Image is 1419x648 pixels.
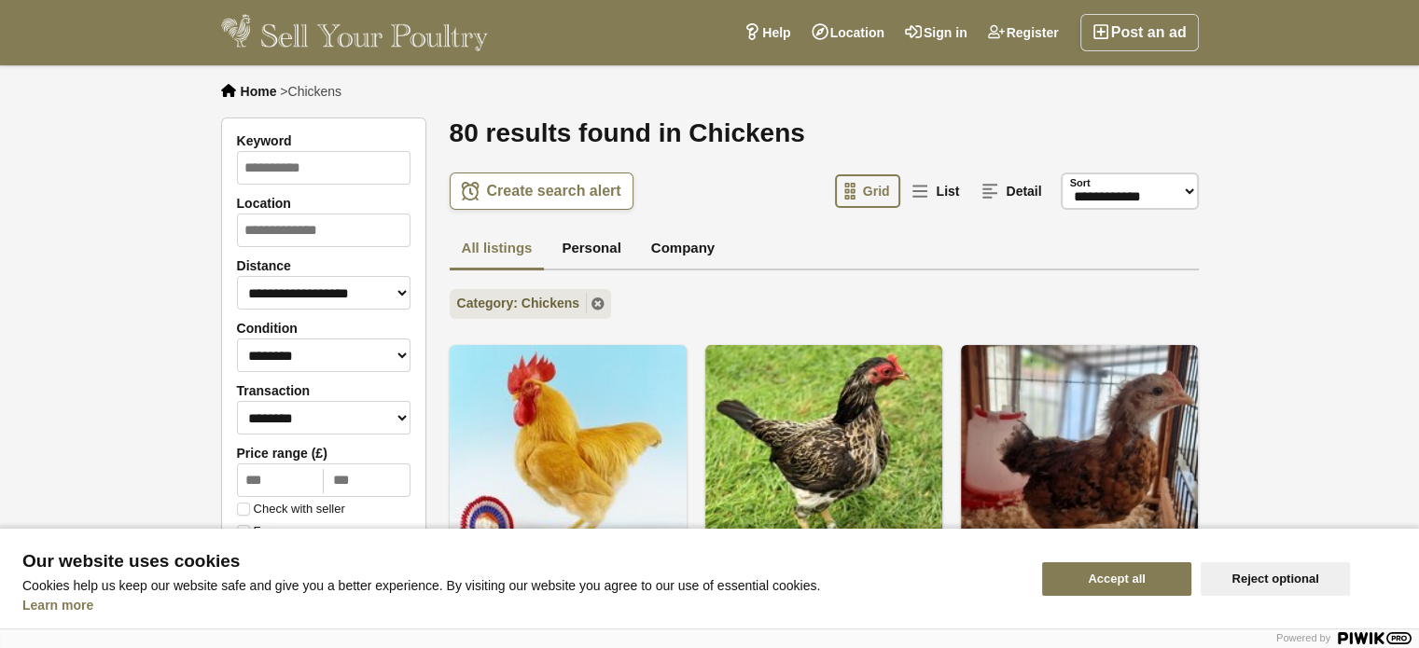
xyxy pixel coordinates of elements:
span: Powered by [1276,632,1330,643]
span: Chickens [287,84,341,99]
a: Location [801,14,895,51]
a: List [902,174,970,208]
span: Grid [863,184,890,199]
button: Accept all [1042,562,1191,596]
span: Create search alert [487,182,621,200]
a: Create search alert [450,172,633,210]
img: Hybrid layer [961,345,1198,582]
a: Home [241,84,277,99]
a: £12.00 3 [961,520,1198,582]
a: Register [978,14,1069,51]
button: Reject optional [1201,562,1350,596]
a: All listings [450,228,545,271]
a: Detail [972,174,1052,208]
label: Condition [237,321,410,336]
span: Our website uses cookies [22,552,1020,571]
a: Post an ad [1080,14,1199,51]
h1: 80 results found in Chickens [450,117,1199,149]
a: Check with seller 3 [705,520,942,582]
label: Check with seller [237,503,345,516]
span: List [936,184,959,199]
label: Sort [1070,175,1091,191]
a: Personal [550,228,633,271]
img: Sell Your Poultry [221,14,489,51]
p: Cookies help us keep our website safe and give you a better experience. By visiting our website y... [22,578,1020,593]
img: Bantams [705,345,942,582]
label: Transaction [237,383,410,398]
a: Help [733,14,800,51]
a: Learn more [22,598,93,613]
label: Price range (£) [237,446,410,461]
a: Grid [835,174,901,208]
label: Free [237,525,279,538]
label: Keyword [237,133,410,148]
a: Category: Chickens [450,289,611,319]
img: Bantams [450,345,687,582]
li: > [280,84,341,99]
a: Company [639,228,727,271]
a: Sign in [895,14,978,51]
label: Location [237,196,410,211]
label: Distance [237,258,410,273]
a: Check with seller 2 [450,520,687,582]
span: Detail [1006,184,1041,199]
